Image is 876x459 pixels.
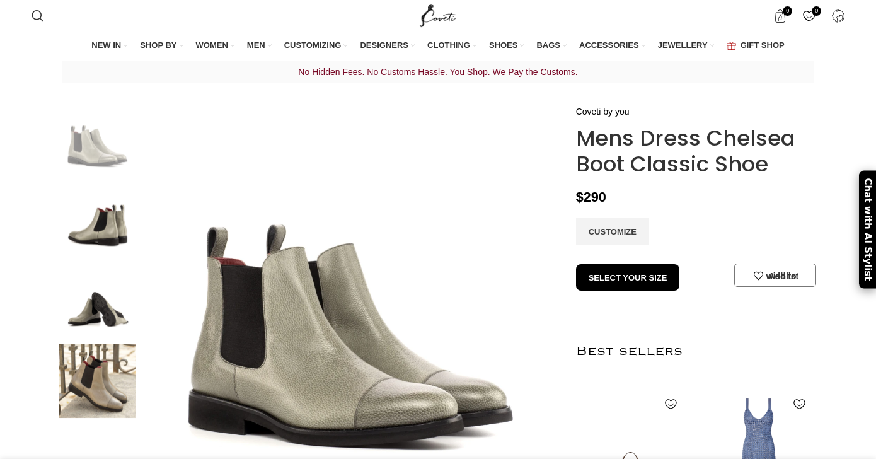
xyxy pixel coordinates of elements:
button: SELECT YOUR SIZE [576,264,680,291]
a: SHOES [489,33,524,59]
a: NEW IN [91,33,127,59]
span: SHOES [489,40,518,51]
img: Chelsea Boots [59,105,136,178]
a: CUSTOMIZE [576,218,649,245]
img: Chelsea Boot [59,344,136,418]
a: BAGS [536,33,567,59]
a: JEWELLERY [658,33,714,59]
a: CUSTOMIZING [284,33,348,59]
span: WOMEN [196,40,228,51]
bdi: 290 [576,189,606,205]
span: CUSTOMIZING [284,40,342,51]
a: CLOTHING [427,33,476,59]
div: My Wishlist [796,3,822,28]
a: ACCESSORIES [579,33,645,59]
a: MEN [247,33,272,59]
a: Search [25,3,50,28]
img: men Chelsea Boots [59,185,136,259]
a: 0 [796,3,822,28]
span: MEN [247,40,265,51]
a: 0 [767,3,793,28]
span: SHOP BY [140,40,176,51]
span: BAGS [536,40,560,51]
span: 0 [812,6,821,16]
div: Main navigation [25,33,851,59]
img: men boots [59,265,136,339]
a: DESIGNERS [360,33,415,59]
span: GIFT SHOP [741,40,785,51]
iframe: Intercom live chat [833,416,863,446]
a: SHOP BY [140,33,183,59]
span: DESIGNERS [360,40,408,51]
span: $ [576,189,584,205]
span: NEW IN [91,40,121,51]
h2: Best sellers [576,318,814,385]
a: Site logo [417,10,459,20]
img: GiftBag [727,42,736,50]
a: WOMEN [196,33,234,59]
span: 0 [783,6,792,16]
span: CLOTHING [427,40,470,51]
h1: Mens Dress Chelsea Boot Classic Shoe [576,125,814,177]
p: No Hidden Fees. No Customs Hassle. You Shop. We Pay the Customs. [62,64,814,80]
span: JEWELLERY [658,40,708,51]
a: Coveti by you [576,105,630,119]
span: ACCESSORIES [579,40,639,51]
a: GIFT SHOP [727,33,785,59]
